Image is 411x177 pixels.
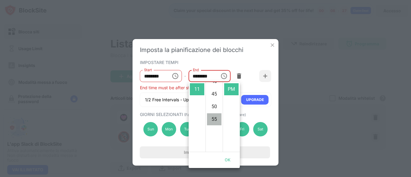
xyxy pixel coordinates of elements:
ul: Select minutes [205,82,223,152]
div: IMPOSTARE TEMPI [140,60,270,65]
div: Mon [162,122,176,136]
label: End [193,67,199,72]
ul: Select hours [189,82,205,152]
li: PM [224,83,239,95]
li: 55 minutes [207,113,221,125]
div: UPGRADE [246,97,264,103]
div: Tue [180,122,194,136]
div: End time must be after start time [140,85,271,90]
button: OK [218,154,237,166]
div: Imposta programma [184,150,226,155]
div: GIORNI SELEZIONATI [140,112,270,117]
span: (Fai clic su un giorno per disattivare) [184,112,246,117]
div: Fri [235,122,249,136]
div: - [184,73,186,79]
button: Choose time, selected time is 11:00 PM [218,70,230,82]
ul: Select meridiem [223,82,240,152]
img: x-button.svg [270,42,276,48]
label: Start [144,67,152,72]
div: Sat [253,122,267,136]
li: 45 minutes [207,88,221,100]
li: 11 hours [190,83,204,95]
button: Choose time, selected time is 11:00 PM [169,70,181,82]
div: Imposta la pianificazione dei blocchi [140,46,271,53]
div: 1/2 Free Intervals - Upgrade for 5 intervals [145,97,229,103]
div: Sun [144,122,158,136]
li: 50 minutes [207,101,221,113]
